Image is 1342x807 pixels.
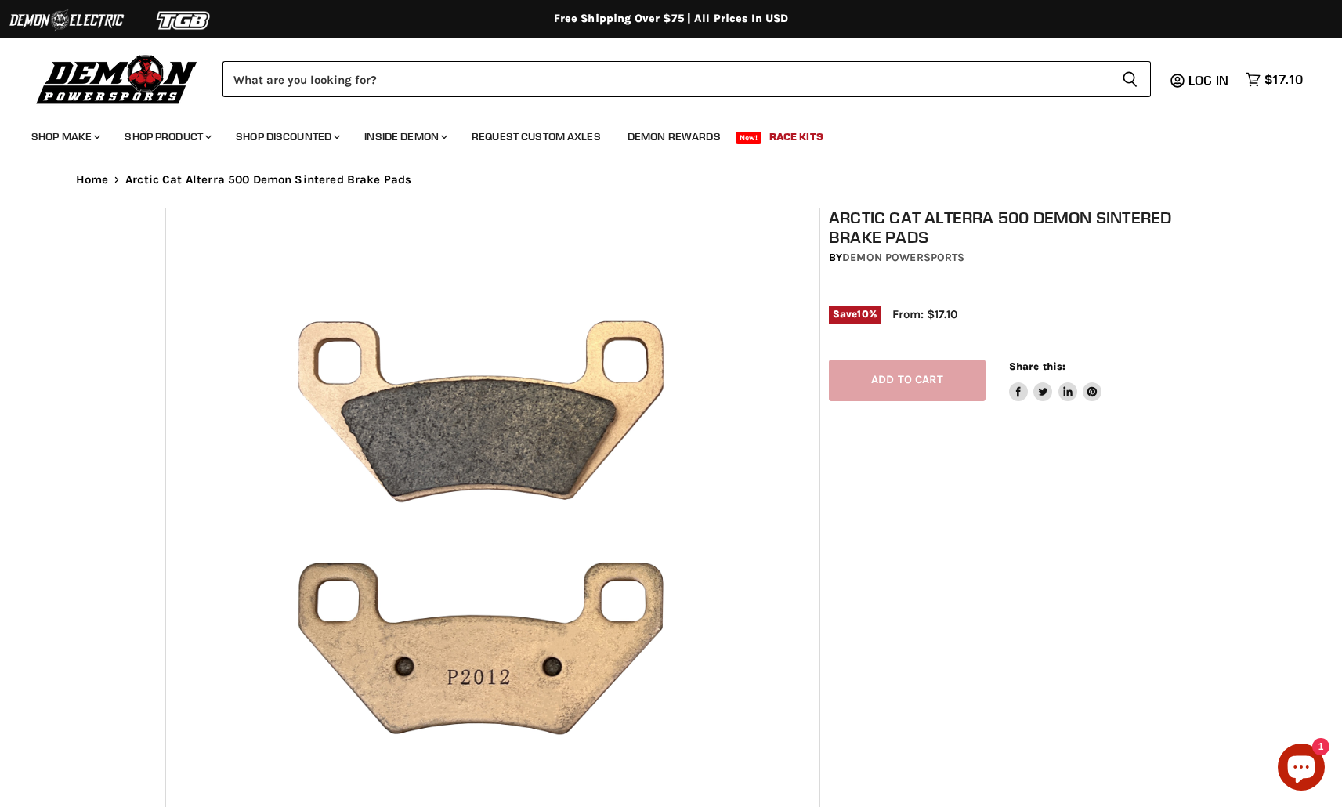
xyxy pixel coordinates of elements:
a: Shop Make [20,121,110,153]
a: Demon Rewards [616,121,732,153]
span: $17.10 [1264,72,1303,87]
img: Demon Powersports [31,51,203,107]
inbox-online-store-chat: Shopify online store chat [1273,744,1329,794]
span: New! [736,132,762,144]
a: Demon Powersports [842,251,964,264]
h1: Arctic Cat Alterra 500 Demon Sintered Brake Pads [829,208,1186,247]
div: by [829,249,1186,266]
span: Share this: [1009,360,1065,372]
a: Request Custom Axles [460,121,613,153]
span: Log in [1188,72,1228,88]
span: Arctic Cat Alterra 500 Demon Sintered Brake Pads [125,173,411,186]
a: Home [76,173,109,186]
img: Demon Electric Logo 2 [8,5,125,35]
span: From: $17.10 [892,307,957,321]
input: Search [222,61,1109,97]
a: Log in [1181,73,1238,87]
nav: Breadcrumbs [45,173,1298,186]
a: $17.10 [1238,68,1311,91]
a: Race Kits [758,121,835,153]
span: 10 [857,308,868,320]
img: TGB Logo 2 [125,5,243,35]
a: Shop Product [113,121,221,153]
a: Shop Discounted [224,121,349,153]
span: Save % [829,306,881,323]
div: Free Shipping Over $75 | All Prices In USD [45,12,1298,26]
button: Search [1109,61,1151,97]
a: Inside Demon [353,121,457,153]
aside: Share this: [1009,360,1102,401]
form: Product [222,61,1151,97]
ul: Main menu [20,114,1299,153]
